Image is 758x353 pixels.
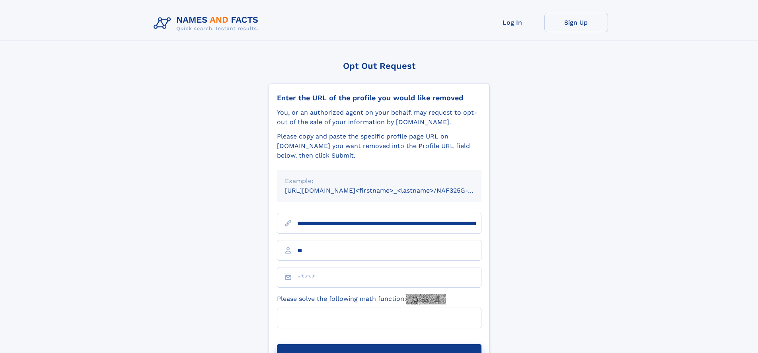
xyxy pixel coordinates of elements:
[481,13,544,32] a: Log In
[544,13,608,32] a: Sign Up
[277,294,446,304] label: Please solve the following math function:
[277,132,481,160] div: Please copy and paste the specific profile page URL on [DOMAIN_NAME] you want removed into the Pr...
[277,108,481,127] div: You, or an authorized agent on your behalf, may request to opt-out of the sale of your informatio...
[285,176,474,186] div: Example:
[150,13,265,34] img: Logo Names and Facts
[277,94,481,102] div: Enter the URL of the profile you would like removed
[285,187,497,194] small: [URL][DOMAIN_NAME]<firstname>_<lastname>/NAF325G-xxxxxxxx
[269,61,490,71] div: Opt Out Request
